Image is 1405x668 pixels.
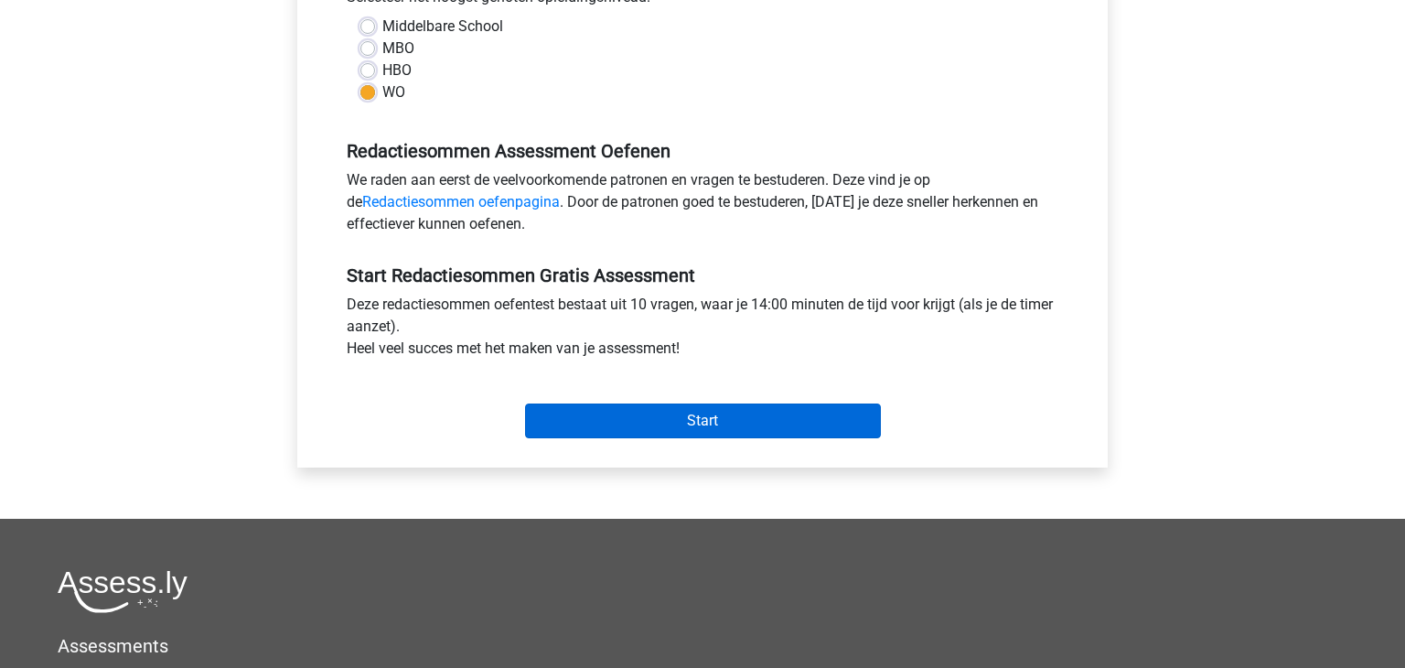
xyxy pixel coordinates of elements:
h5: Redactiesommen Assessment Oefenen [347,140,1058,162]
h5: Start Redactiesommen Gratis Assessment [347,264,1058,286]
label: WO [382,81,405,103]
img: Assessly logo [58,570,188,613]
h5: Assessments [58,635,1347,657]
label: Middelbare School [382,16,503,38]
label: MBO [382,38,414,59]
div: We raden aan eerst de veelvoorkomende patronen en vragen te bestuderen. Deze vind je op de . Door... [333,169,1072,242]
input: Start [525,404,881,438]
label: HBO [382,59,412,81]
div: Deze redactiesommen oefentest bestaat uit 10 vragen, waar je 14:00 minuten de tijd voor krijgt (a... [333,294,1072,367]
a: Redactiesommen oefenpagina [362,193,560,210]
